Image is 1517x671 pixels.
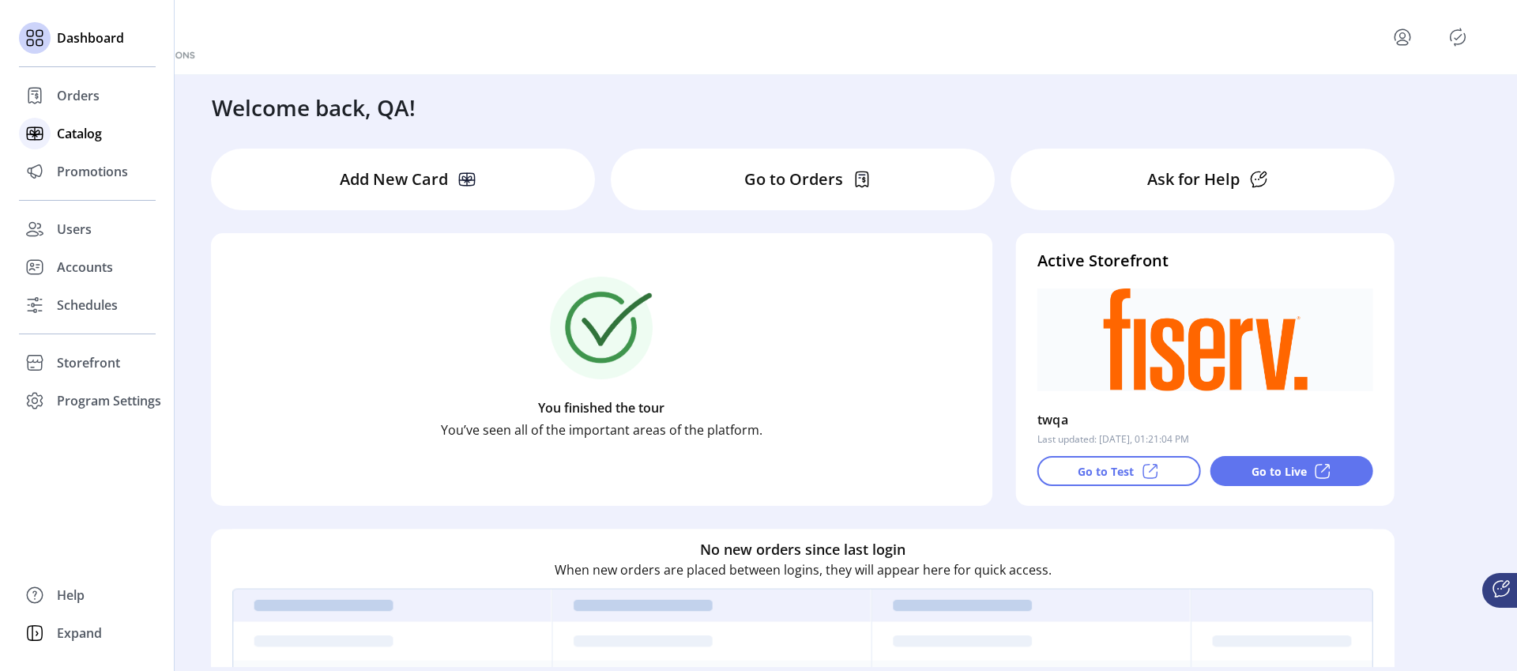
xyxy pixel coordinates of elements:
[744,168,843,191] p: Go to Orders
[441,420,762,439] p: You’ve seen all of the important areas of the platform.
[1037,407,1069,432] p: twqa
[1078,463,1134,480] p: Go to Test
[700,539,905,560] h6: No new orders since last login
[212,91,416,124] h3: Welcome back, QA!
[1390,25,1415,50] button: menu
[57,124,102,143] span: Catalog
[57,296,118,315] span: Schedules
[57,258,113,277] span: Accounts
[57,624,102,643] span: Expand
[57,162,128,181] span: Promotions
[57,391,161,410] span: Program Settings
[555,560,1052,579] p: When new orders are placed between logins, they will appear here for quick access.
[57,28,124,47] span: Dashboard
[57,86,100,105] span: Orders
[57,586,85,605] span: Help
[1147,168,1240,191] p: Ask for Help
[1037,249,1373,273] h4: Active Storefront
[1252,463,1307,480] p: Go to Live
[57,220,92,239] span: Users
[57,353,120,372] span: Storefront
[340,168,448,191] p: Add New Card
[1445,25,1470,50] button: Publisher Panel
[538,398,664,417] p: You finished the tour
[1037,432,1189,447] p: Last updated: [DATE], 01:21:04 PM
